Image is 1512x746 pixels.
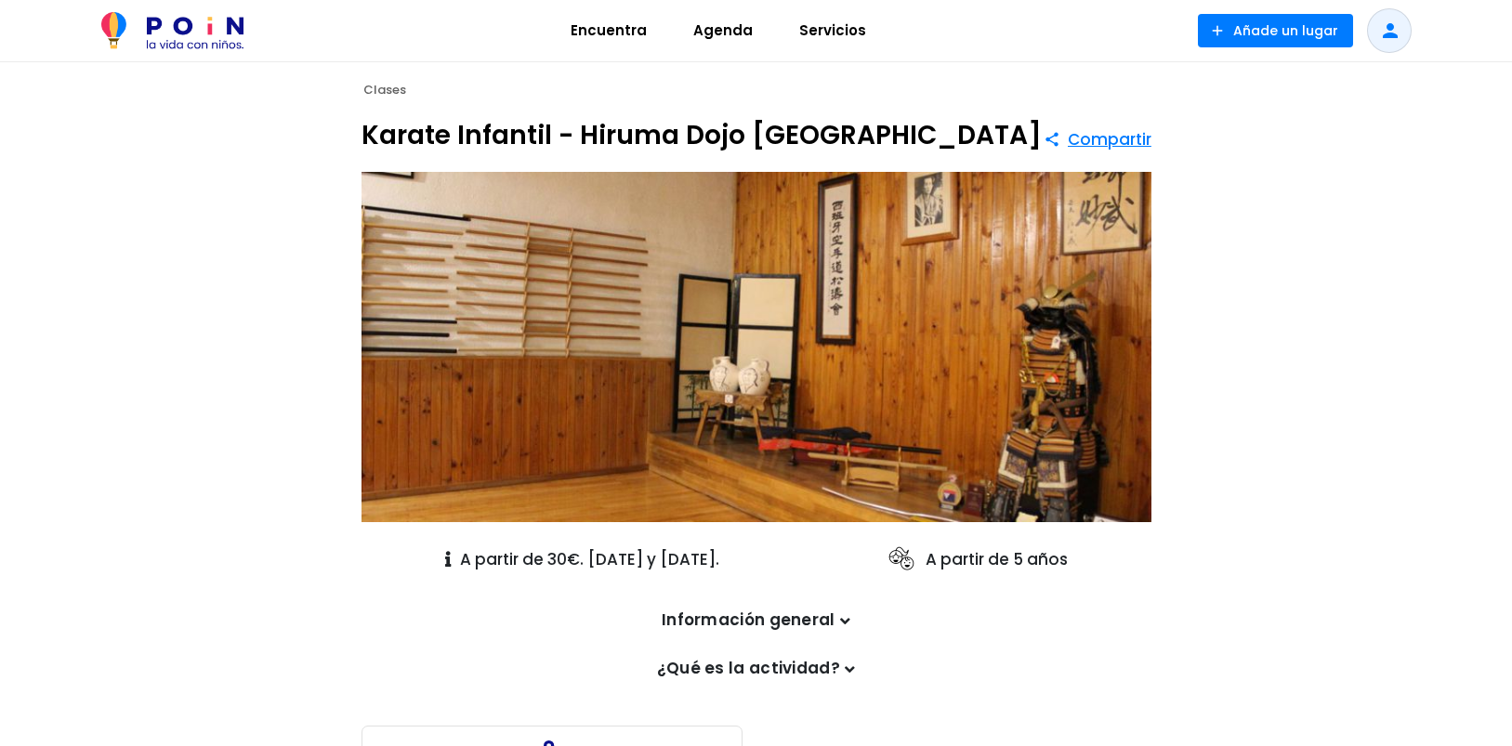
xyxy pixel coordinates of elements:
span: Encuentra [562,16,655,46]
p: A partir de 30€. [DATE] y [DATE]. [445,548,719,572]
span: Servicios [791,16,874,46]
a: Agenda [670,8,776,53]
img: Karate Infantil - Hiruma Dojo Madrid [362,172,1151,523]
button: Compartir [1044,123,1151,156]
span: Clases [363,81,406,98]
p: ¿Qué es la actividad? [371,657,1142,681]
h1: Karate Infantil - Hiruma Dojo [GEOGRAPHIC_DATA] [362,123,1042,149]
img: ages icon [887,544,916,574]
a: Servicios [776,8,889,53]
p: A partir de 5 años [887,544,1068,574]
button: Añade un lugar [1198,14,1353,47]
span: Agenda [685,16,761,46]
a: Encuentra [547,8,670,53]
img: POiN [101,12,243,49]
p: Información general [371,609,1142,633]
